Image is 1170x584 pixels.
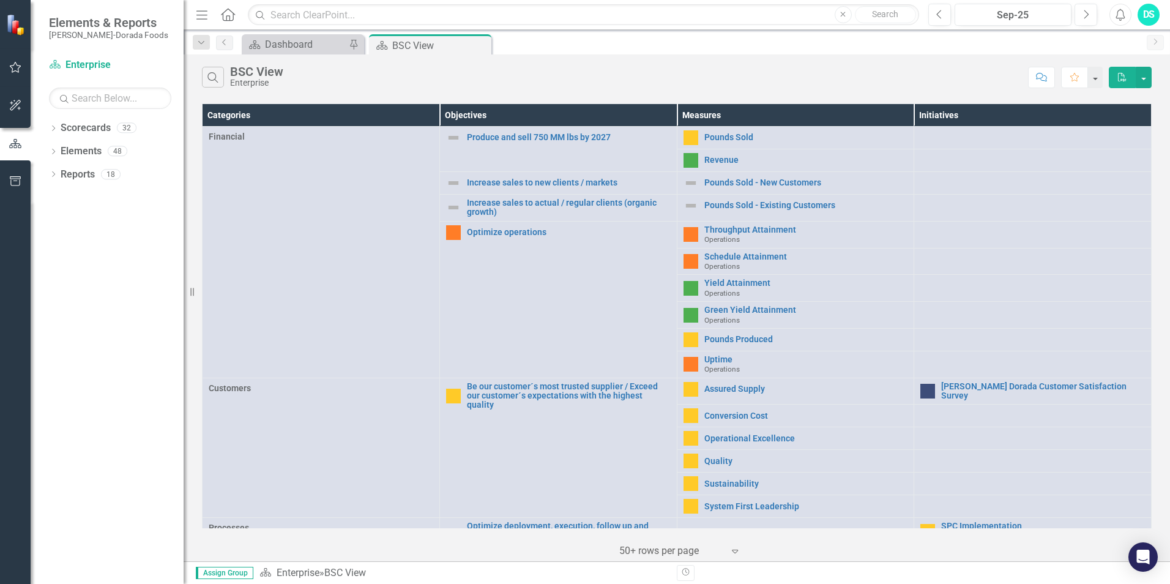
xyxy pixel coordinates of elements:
img: Caution [684,476,698,491]
img: Caution [684,130,698,145]
a: SPC Implementation [941,522,1145,531]
div: BSC View [324,567,366,578]
div: Sep-25 [959,8,1067,23]
img: Not Defined [684,198,698,213]
div: BSC View [392,38,488,53]
a: Pounds Produced [704,335,908,344]
span: Operations [704,316,740,324]
span: Operations [704,262,740,271]
img: Caution [446,389,461,403]
img: Caution [684,499,698,514]
img: Above Target [684,308,698,323]
a: Enterprise [277,567,319,578]
a: Operational Excellence [704,434,908,443]
img: Caution [920,524,935,539]
a: Be our customer´s most trusted supplier / Exceed our customer´s expectations with the highest qua... [467,382,671,410]
a: Assured Supply [704,384,908,394]
a: Schedule Attainment [704,252,908,261]
a: Scorecards [61,121,111,135]
img: Above Target [684,281,698,296]
img: Not Defined [446,200,461,215]
span: Financial [209,130,433,143]
img: Warning [684,357,698,372]
a: Conversion Cost [704,411,908,421]
img: Not Defined [684,176,698,190]
img: Caution [684,431,698,446]
span: Operations [704,365,740,373]
span: Operations [704,289,740,298]
span: Processes [209,522,433,534]
a: Enterprise [49,58,171,72]
a: Green Yield Attainment [704,305,908,315]
span: Search [872,9,898,19]
a: Yield Attainment [704,279,908,288]
a: Increase sales to actual / regular clients (organic growth) [467,198,671,217]
a: Pounds Sold [704,133,908,142]
a: Optimize operations [467,228,671,237]
div: Dashboard [265,37,346,52]
div: Enterprise [230,78,283,88]
a: Dashboard [245,37,346,52]
img: Caution [684,332,698,347]
button: Search [855,6,916,23]
input: Search Below... [49,88,171,109]
a: Throughput Attainment [704,225,908,234]
small: [PERSON_NAME]-Dorada Foods [49,30,168,40]
button: DS [1138,4,1160,26]
img: Above Target [684,153,698,168]
img: Caution [684,454,698,468]
img: No Information [920,384,935,399]
a: Revenue [704,155,908,165]
div: » [259,566,668,580]
a: Uptime [704,355,908,364]
button: Sep-25 [955,4,1071,26]
span: Operations [704,235,740,244]
img: ClearPoint Strategy [6,14,28,36]
img: Caution [684,382,698,397]
img: Warning [684,227,698,242]
input: Search ClearPoint... [248,4,919,26]
img: Not Defined [446,130,461,145]
a: Elements [61,144,102,159]
div: 32 [117,123,136,133]
div: 48 [108,146,127,157]
a: Pounds Sold - New Customers [704,178,908,187]
div: 18 [101,169,121,179]
span: Assign Group [196,567,253,579]
div: BSC View [230,65,283,78]
a: Pounds Sold - Existing Customers [704,201,908,210]
a: System First Leadership [704,502,908,511]
img: Not Defined [446,176,461,190]
a: Sustainability [704,479,908,489]
span: Customers [209,382,433,394]
a: Reports [61,168,95,182]
a: Increase sales to new clients / markets [467,178,671,187]
div: Open Intercom Messenger [1128,542,1158,572]
a: [PERSON_NAME] Dorada Customer Satisfaction Survey [941,382,1145,401]
img: Warning [446,225,461,240]
img: Caution [684,408,698,423]
a: Produce and sell 750 MM lbs by 2027 [467,133,671,142]
img: Warning [684,254,698,269]
span: Elements & Reports [49,15,168,30]
a: Quality [704,457,908,466]
a: Optimize deployment, execution, follow up and continuous improvement across all areas and functions [467,522,671,550]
